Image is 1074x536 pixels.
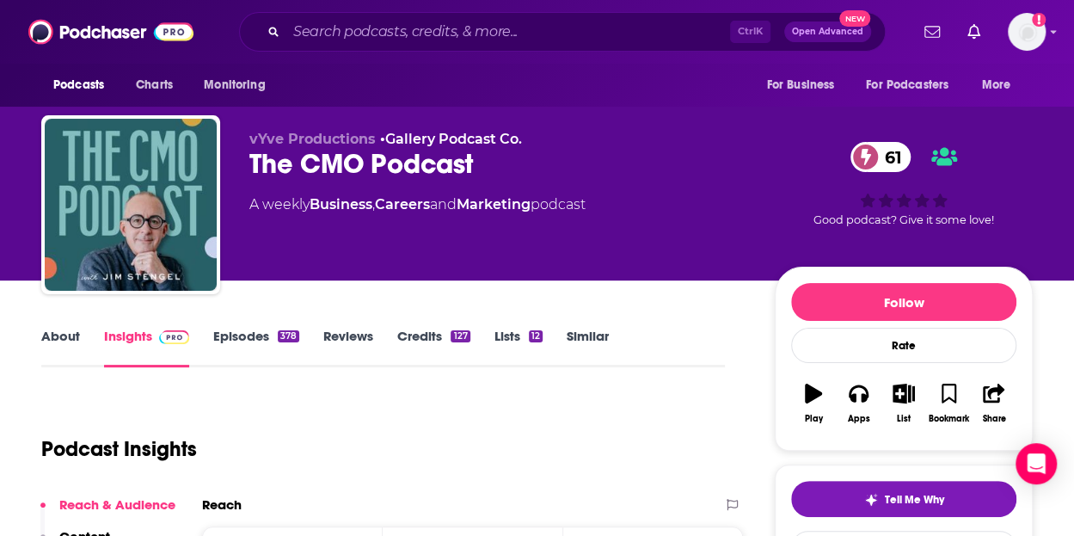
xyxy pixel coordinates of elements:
img: Podchaser Pro [159,330,189,344]
button: Follow [791,283,1016,321]
button: open menu [754,69,856,102]
button: Bookmark [926,373,971,434]
div: 378 [278,330,299,342]
a: Similar [567,328,609,367]
a: Credits127 [397,328,469,367]
div: Rate [791,328,1016,363]
a: 61 [850,142,911,172]
button: Reach & Audience [40,496,175,528]
a: Show notifications dropdown [918,17,947,46]
div: Open Intercom Messenger [1016,443,1057,484]
span: New [839,10,870,27]
h2: Reach [202,496,242,513]
a: InsightsPodchaser Pro [104,328,189,367]
div: A weekly podcast [249,194,586,215]
p: Reach & Audience [59,496,175,513]
div: Bookmark [929,414,969,424]
span: Open Advanced [792,28,863,36]
a: Episodes378 [213,328,299,367]
span: For Podcasters [866,73,948,97]
span: Good podcast? Give it some love! [813,213,994,226]
button: open menu [41,69,126,102]
a: Business [310,196,372,213]
img: tell me why sparkle [864,493,878,507]
div: 12 [529,330,543,342]
button: open menu [855,69,973,102]
button: Open AdvancedNew [784,22,871,42]
a: Charts [125,69,183,102]
button: Play [791,373,836,434]
div: Share [982,414,1005,424]
a: Marketing [457,196,531,213]
input: Search podcasts, credits, & more... [286,18,730,46]
span: Ctrl K [730,21,770,43]
h1: Podcast Insights [41,436,197,462]
a: About [41,328,80,367]
span: Monitoring [204,73,265,97]
div: Apps [848,414,870,424]
button: List [881,373,926,434]
span: 61 [868,142,911,172]
span: For Business [766,73,834,97]
button: Apps [836,373,881,434]
div: List [897,414,911,424]
img: User Profile [1008,13,1046,51]
div: 127 [451,330,469,342]
span: Logged in as HavasAlexa [1008,13,1046,51]
span: Podcasts [53,73,104,97]
div: Play [805,414,823,424]
a: Gallery Podcast Co. [385,131,522,147]
span: vYve Productions [249,131,376,147]
a: Lists12 [494,328,543,367]
a: Careers [375,196,430,213]
span: Charts [136,73,173,97]
button: Share [972,373,1016,434]
button: open menu [970,69,1033,102]
button: open menu [192,69,287,102]
a: Show notifications dropdown [960,17,987,46]
button: Show profile menu [1008,13,1046,51]
svg: Add a profile image [1032,13,1046,27]
div: 61Good podcast? Give it some love! [775,131,1033,237]
a: Reviews [323,328,373,367]
img: The CMO Podcast [45,119,217,291]
span: • [380,131,522,147]
span: Tell Me Why [885,493,944,507]
span: , [372,196,375,213]
span: and [430,196,457,213]
button: tell me why sparkleTell Me Why [791,481,1016,517]
span: More [982,73,1011,97]
img: Podchaser - Follow, Share and Rate Podcasts [28,15,193,48]
div: Search podcasts, credits, & more... [239,12,886,52]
